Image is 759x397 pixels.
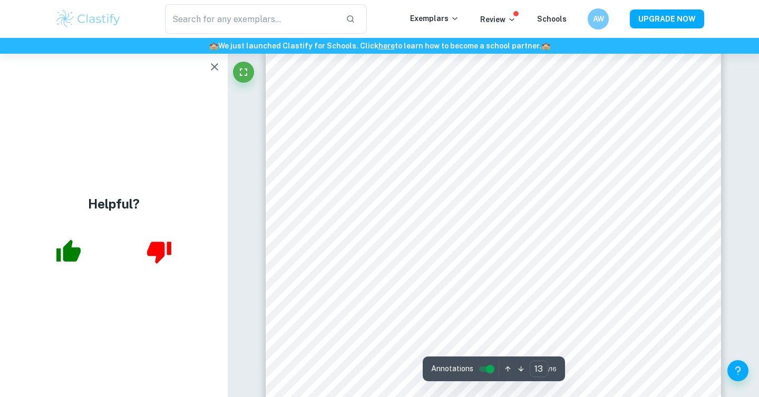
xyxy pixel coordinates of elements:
button: Help and Feedback [727,360,748,381]
h6: AW [592,13,605,25]
input: Search for any exemplars... [165,4,337,34]
span: 🏫 [541,42,550,50]
a: here [378,42,395,50]
a: Schools [537,15,567,23]
h6: We just launched Clastify for Schools. Click to learn how to become a school partner. [2,40,757,52]
span: / 16 [548,364,557,374]
span: Annotations [431,363,473,374]
button: AW [588,8,609,29]
span: 🏫 [209,42,218,50]
img: Clastify logo [55,8,122,29]
button: Fullscreen [233,62,254,83]
p: Review [480,14,516,25]
p: Exemplars [410,13,459,24]
button: UPGRADE NOW [630,9,704,28]
h4: Helpful? [88,194,140,213]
